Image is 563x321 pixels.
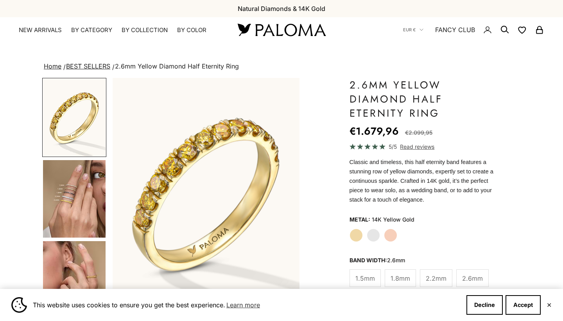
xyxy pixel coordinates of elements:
span: This website uses cookies to ensure you get the best experience. [33,299,460,311]
span: 2.6mm [462,273,483,283]
a: Home [44,62,61,70]
sale-price: €1.679,96 [350,123,399,139]
a: NEW ARRIVALS [19,26,62,34]
button: Go to item 4 [42,159,106,238]
span: Classic and timeless, this half eternity band features a stunning row of yellow diamonds, expertl... [350,159,493,203]
h1: 2.6mm Yellow Diamond Half Eternity Ring [350,78,501,120]
a: Learn more [225,299,261,311]
nav: breadcrumbs [42,61,521,72]
button: Go to item 5 [42,240,106,319]
summary: By Color [177,26,206,34]
summary: By Collection [122,26,168,34]
a: FANCY CLUB [435,25,475,35]
div: Item 1 of 22 [113,78,299,309]
img: #YellowGold #WhiteGold #RoseGold [43,241,106,319]
img: Cookie banner [11,297,27,313]
a: BEST SELLERS [66,62,110,70]
span: 1.5mm [355,273,375,283]
span: Read reviews [400,142,434,151]
button: Decline [466,295,503,315]
span: EUR € [403,26,416,33]
compare-at-price: €2.099,95 [405,128,432,137]
span: 5/5 [389,142,397,151]
nav: Secondary navigation [403,17,544,42]
img: #YellowGold [43,79,106,156]
img: #YellowGold [113,78,299,309]
button: Close [547,303,552,307]
p: Natural Diamonds & 14K Gold [238,4,325,14]
span: 2.2mm [426,273,446,283]
button: Go to item 1 [42,78,106,157]
a: 5/5 Read reviews [350,142,501,151]
variant-option-value: 14K Yellow Gold [372,214,414,225]
variant-option-value: 2.6mm [387,257,405,263]
nav: Primary navigation [19,26,219,34]
legend: Metal: [350,214,370,225]
summary: By Category [71,26,112,34]
legend: Band Width: [350,254,405,266]
img: #YellowGold #WhiteGold #RoseGold [43,160,106,238]
span: 2.6mm Yellow Diamond Half Eternity Ring [115,62,239,70]
button: EUR € [403,26,423,33]
button: Accept [506,295,541,315]
span: 1.8mm [391,273,410,283]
